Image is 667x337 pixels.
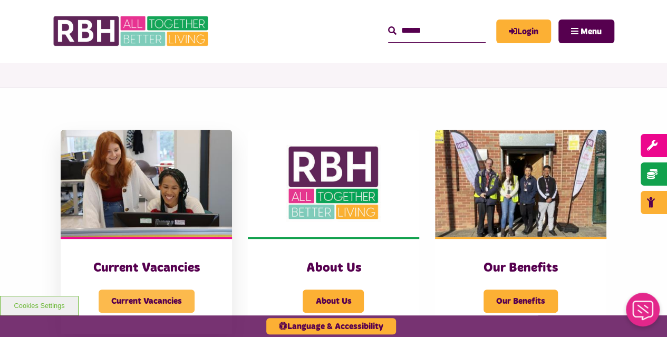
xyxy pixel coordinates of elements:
span: Our Benefits [484,290,558,313]
iframe: Netcall Web Assistant for live chat [620,290,667,337]
span: Current Vacancies [99,290,195,313]
button: Language & Accessibility [266,318,396,334]
a: MyRBH [496,20,551,43]
span: Menu [581,27,602,36]
img: IMG 1470 [61,130,232,237]
input: Search [388,20,486,42]
h3: Current Vacancies [82,260,211,276]
h3: About Us [269,260,398,276]
img: Dropinfreehold2 [435,130,606,237]
img: RBH Logo Social Media 480X360 (1) [248,130,419,237]
h3: Our Benefits [456,260,585,276]
img: RBH [53,11,211,52]
a: About Us About Us [248,130,419,334]
a: Our Benefits Our Benefits [435,130,606,334]
a: Current Vacancies Current Vacancies [61,130,232,334]
button: Navigation [558,20,614,43]
span: About Us [303,290,364,313]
